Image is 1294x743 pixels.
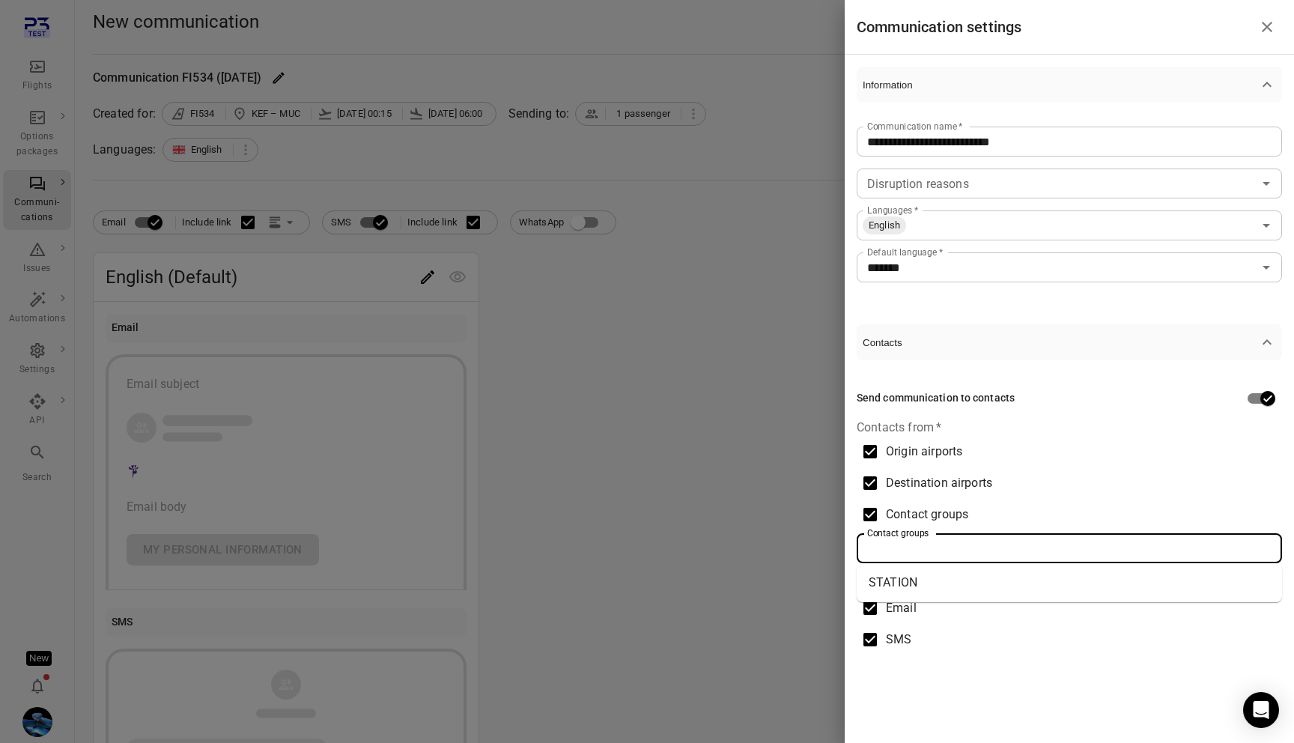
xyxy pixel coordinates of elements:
span: Contacts [863,337,1258,348]
span: Contact groups [886,506,968,524]
span: English [863,218,906,233]
li: STATION [857,569,1282,596]
label: Communication name [867,120,963,133]
div: Send communication to contacts [857,390,1015,407]
button: Open [1256,215,1277,236]
button: Open [1256,257,1277,278]
legend: Contacts from [857,419,941,436]
span: Email [886,599,917,617]
div: Information [857,103,1282,306]
h1: Communication settings [857,15,1021,39]
span: Information [863,79,1258,91]
div: Contacts [857,360,1282,679]
div: Open Intercom Messenger [1243,692,1279,728]
span: SMS [886,631,911,649]
button: Information [857,67,1282,103]
button: Close drawer [1252,12,1282,42]
label: Contact groups [867,527,929,539]
label: Default language [867,246,943,258]
span: Destination airports [886,474,992,492]
button: Open [1256,173,1277,194]
label: Languages [867,204,918,216]
button: Contacts [857,324,1282,360]
span: Origin airports [886,443,962,461]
